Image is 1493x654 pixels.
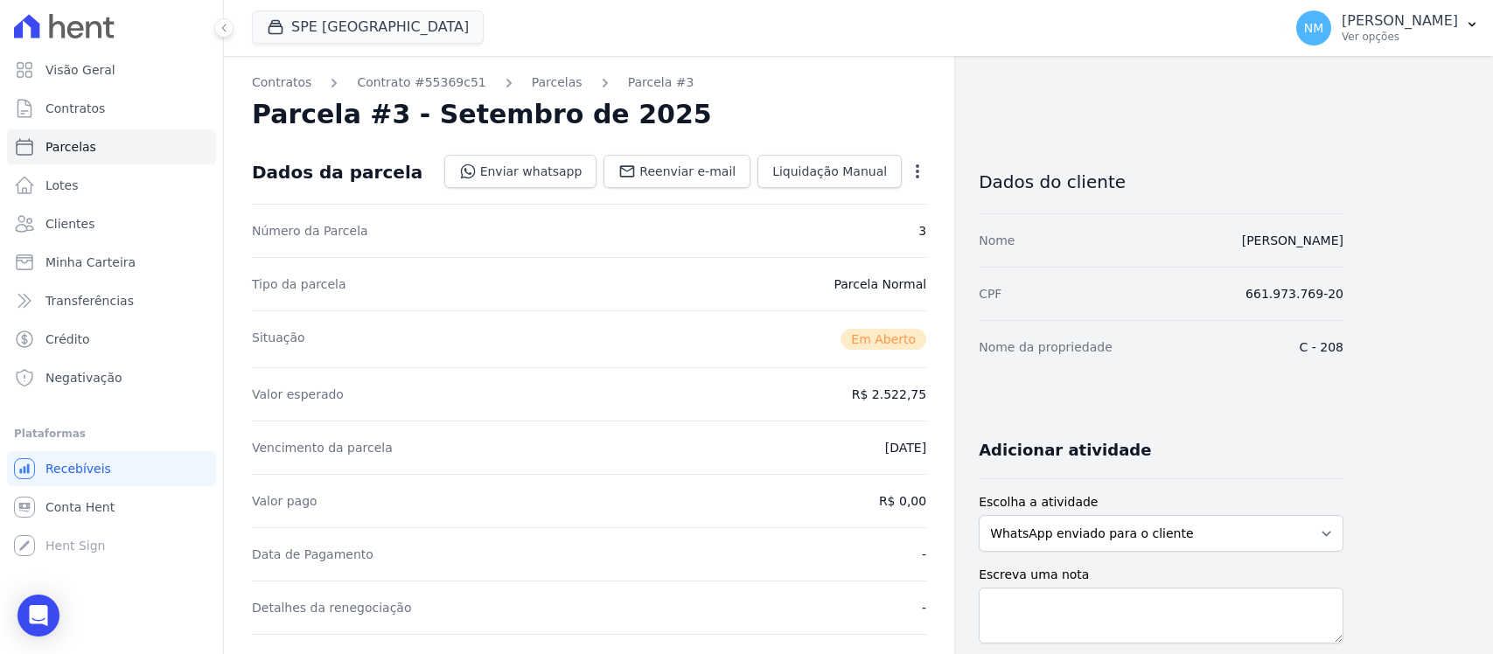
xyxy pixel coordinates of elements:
dt: Nome da propriedade [979,338,1113,356]
h3: Adicionar atividade [979,440,1151,461]
a: Contratos [7,91,216,126]
dt: Vencimento da parcela [252,439,393,456]
span: Reenviar e-mail [639,163,736,180]
span: Liquidação Manual [772,163,887,180]
dd: 661.973.769-20 [1245,285,1343,303]
div: Plataformas [14,423,209,444]
p: Ver opções [1342,30,1458,44]
label: Escolha a atividade [979,493,1343,511]
span: Recebíveis [45,460,111,477]
span: NM [1304,22,1324,34]
button: SPE [GEOGRAPHIC_DATA] [252,10,484,44]
a: Negativação [7,360,216,395]
a: Contrato #55369c51 [357,73,485,92]
label: Escreva uma nota [979,566,1343,584]
dt: Valor pago [252,492,317,510]
dt: Número da Parcela [252,222,368,240]
span: Em Aberto [841,329,926,350]
span: Transferências [45,292,134,310]
span: Clientes [45,215,94,233]
span: Visão Geral [45,61,115,79]
a: Transferências [7,283,216,318]
dd: 3 [918,222,926,240]
div: Dados da parcela [252,162,422,183]
dd: - [922,599,926,616]
span: Contratos [45,100,105,117]
nav: Breadcrumb [252,73,926,92]
dd: - [922,546,926,563]
a: Liquidação Manual [757,155,902,188]
a: Clientes [7,206,216,241]
a: Lotes [7,168,216,203]
span: Lotes [45,177,79,194]
span: Parcelas [45,138,96,156]
span: Negativação [45,369,122,386]
dd: Parcela Normal [834,275,926,293]
dd: [DATE] [885,439,926,456]
a: Parcela #3 [628,73,694,92]
div: Open Intercom Messenger [17,595,59,637]
dt: Valor esperado [252,386,344,403]
a: Conta Hent [7,490,216,525]
a: Crédito [7,322,216,357]
span: Conta Hent [45,498,115,516]
a: [PERSON_NAME] [1242,233,1343,247]
h2: Parcela #3 - Setembro de 2025 [252,99,712,130]
a: Reenviar e-mail [603,155,750,188]
dt: Data de Pagamento [252,546,373,563]
span: Crédito [45,330,90,348]
p: [PERSON_NAME] [1342,12,1458,30]
a: Visão Geral [7,52,216,87]
dt: Situação [252,329,305,350]
dd: R$ 2.522,75 [852,386,926,403]
span: Minha Carteira [45,254,136,271]
dt: Detalhes da renegociação [252,599,412,616]
dd: R$ 0,00 [879,492,926,510]
a: Recebíveis [7,451,216,486]
a: Parcelas [7,129,216,164]
button: NM [PERSON_NAME] Ver opções [1282,3,1493,52]
a: Minha Carteira [7,245,216,280]
a: Enviar whatsapp [444,155,597,188]
h3: Dados do cliente [979,171,1343,192]
dd: C - 208 [1300,338,1343,356]
dt: Nome [979,232,1015,249]
dt: Tipo da parcela [252,275,346,293]
dt: CPF [979,285,1001,303]
a: Parcelas [532,73,583,92]
a: Contratos [252,73,311,92]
